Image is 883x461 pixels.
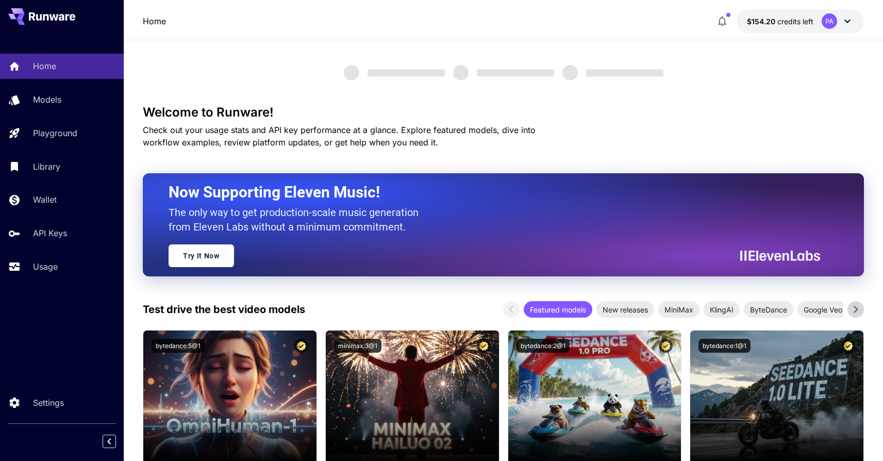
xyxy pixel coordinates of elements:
[110,432,124,451] div: Collapse sidebar
[143,302,305,317] p: Test drive the best video models
[477,339,491,353] button: Certified Model – Vetted for best performance and includes a commercial license.
[596,301,654,318] div: New releases
[33,260,58,273] p: Usage
[841,339,855,353] button: Certified Model – Vetted for best performance and includes a commercial license.
[659,339,673,353] button: Certified Model – Vetted for best performance and includes a commercial license.
[704,304,740,315] span: KlingAI
[517,339,570,353] button: bytedance:2@1
[169,244,234,267] a: Try It Now
[658,304,699,315] span: MiniMax
[143,15,166,27] nav: breadcrumb
[658,301,699,318] div: MiniMax
[797,304,848,315] span: Google Veo
[33,60,56,72] p: Home
[103,435,116,448] button: Collapse sidebar
[143,105,864,120] h3: Welcome to Runware!
[737,9,864,33] button: $154.2013PA
[33,93,61,106] p: Models
[747,16,813,27] div: $154.2013
[169,183,812,202] h2: Now Supporting Eleven Music!
[822,13,837,29] div: PA
[33,397,64,409] p: Settings
[698,339,751,353] button: bytedance:1@1
[524,301,592,318] div: Featured models
[143,15,166,27] a: Home
[143,125,536,147] span: Check out your usage stats and API key performance at a glance. Explore featured models, dive int...
[747,17,777,26] span: $154.20
[169,205,426,234] p: The only way to get production-scale music generation from Eleven Labs without a minimum commitment.
[524,304,592,315] span: Featured models
[744,304,793,315] span: ByteDance
[33,227,67,239] p: API Keys
[777,17,813,26] span: credits left
[744,301,793,318] div: ByteDance
[596,304,654,315] span: New releases
[33,160,60,173] p: Library
[797,301,848,318] div: Google Veo
[294,339,308,353] button: Certified Model – Vetted for best performance and includes a commercial license.
[33,127,77,139] p: Playground
[334,339,381,353] button: minimax:3@1
[33,193,57,206] p: Wallet
[704,301,740,318] div: KlingAI
[152,339,205,353] button: bytedance:5@1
